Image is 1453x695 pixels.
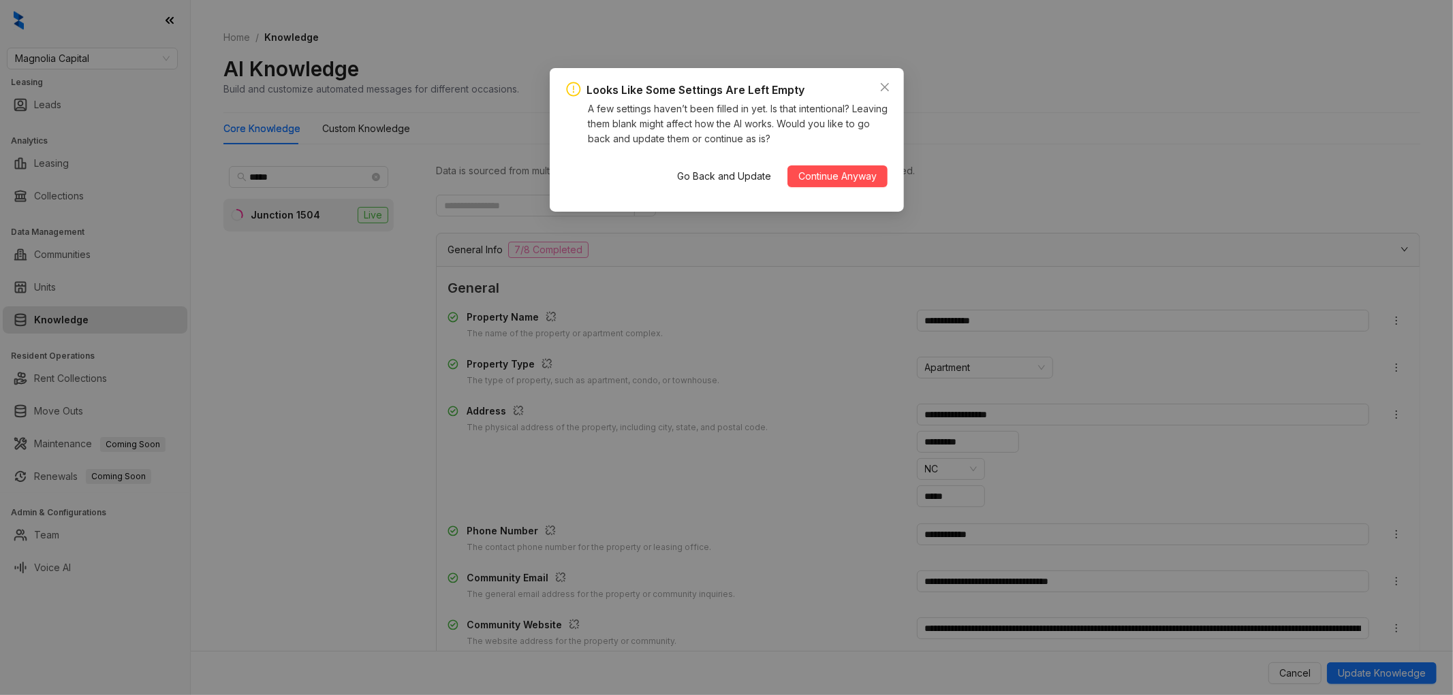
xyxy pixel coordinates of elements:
[787,165,888,187] button: Continue Anyway
[587,82,804,99] div: Looks Like Some Settings Are Left Empty
[874,76,896,98] button: Close
[588,101,888,146] div: A few settings haven’t been filled in yet. Is that intentional? Leaving them blank might affect h...
[677,169,771,184] span: Go Back and Update
[798,169,877,184] span: Continue Anyway
[666,165,782,187] button: Go Back and Update
[879,82,890,93] span: close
